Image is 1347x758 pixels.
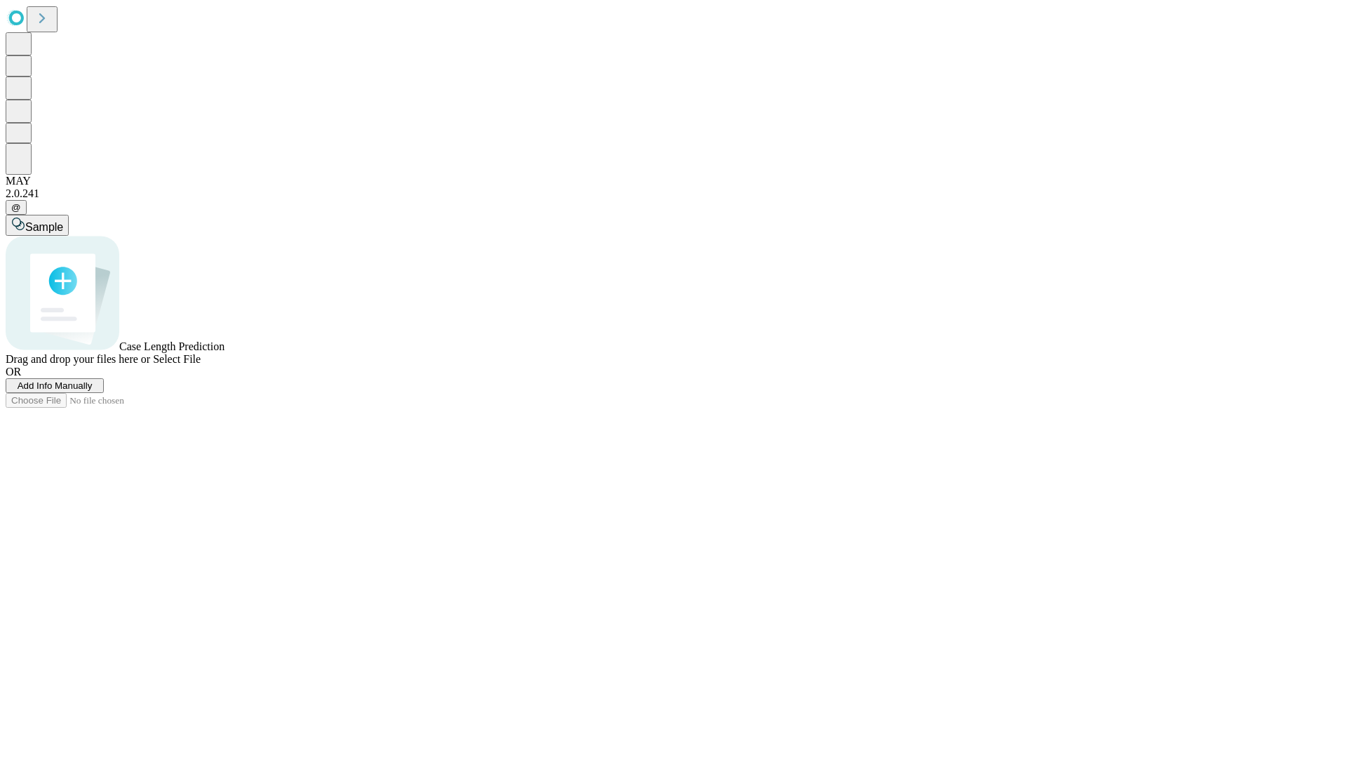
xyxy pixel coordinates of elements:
span: Add Info Manually [18,380,93,391]
div: MAY [6,175,1341,187]
button: @ [6,200,27,215]
span: Sample [25,221,63,233]
span: OR [6,366,21,378]
button: Add Info Manually [6,378,104,393]
span: Case Length Prediction [119,340,224,352]
button: Sample [6,215,69,236]
div: 2.0.241 [6,187,1341,200]
span: Select File [153,353,201,365]
span: Drag and drop your files here or [6,353,150,365]
span: @ [11,202,21,213]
